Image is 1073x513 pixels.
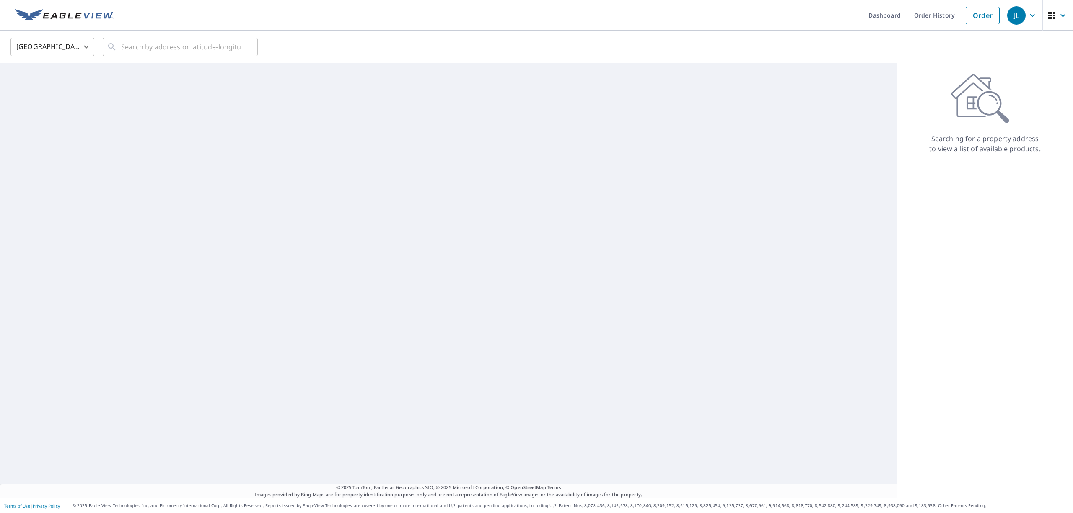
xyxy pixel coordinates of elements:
[929,134,1041,154] p: Searching for a property address to view a list of available products.
[547,484,561,490] a: Terms
[966,7,1000,24] a: Order
[121,35,241,59] input: Search by address or latitude-longitude
[73,503,1069,509] p: © 2025 Eagle View Technologies, Inc. and Pictometry International Corp. All Rights Reserved. Repo...
[4,503,60,508] p: |
[33,503,60,509] a: Privacy Policy
[1007,6,1026,25] div: JL
[511,484,546,490] a: OpenStreetMap
[4,503,30,509] a: Terms of Use
[15,9,114,22] img: EV Logo
[336,484,561,491] span: © 2025 TomTom, Earthstar Geographics SIO, © 2025 Microsoft Corporation, ©
[10,35,94,59] div: [GEOGRAPHIC_DATA]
